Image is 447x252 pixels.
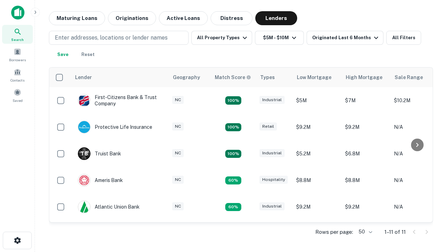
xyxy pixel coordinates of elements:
td: $9.2M [293,194,342,220]
div: Types [260,73,275,82]
button: Maturing Loans [49,11,105,25]
div: Protective Life Insurance [78,121,152,133]
div: Hospitality [259,176,288,184]
button: Active Loans [159,11,208,25]
div: Low Mortgage [297,73,331,82]
th: High Mortgage [342,68,390,87]
button: Save your search to get updates of matches that match your search criteria. [52,48,74,62]
div: Capitalize uses an advanced AI algorithm to match your search with the best lender. The match sco... [215,73,251,81]
td: $9.2M [342,114,390,140]
img: picture [78,174,90,186]
img: picture [78,121,90,133]
div: Retail [259,122,277,131]
p: Rows per page: [315,228,353,236]
h6: Match Score [215,73,250,81]
p: 1–11 of 11 [384,228,406,236]
button: Lenders [255,11,297,25]
div: First-citizens Bank & Trust Company [78,94,162,107]
a: Search [2,25,33,44]
img: picture [78,201,90,213]
iframe: Chat Widget [412,174,447,207]
button: All Filters [386,31,421,45]
a: Saved [2,86,33,105]
div: Industrial [259,202,285,210]
span: Search [11,37,24,42]
div: Matching Properties: 1, hasApolloMatch: undefined [225,203,241,211]
div: Matching Properties: 3, hasApolloMatch: undefined [225,150,241,158]
td: $6.3M [342,220,390,247]
th: Geography [169,68,211,87]
td: $6.8M [342,140,390,167]
td: $9.2M [293,114,342,140]
div: NC [172,176,184,184]
td: $6.3M [293,220,342,247]
td: $5M [293,87,342,114]
td: $8.8M [293,167,342,194]
img: picture [78,94,90,106]
th: Lender [71,68,169,87]
span: Saved [13,98,23,103]
div: NC [172,202,184,210]
td: $5.2M [293,140,342,167]
p: T B [81,150,88,157]
td: $7M [342,87,390,114]
p: Enter addresses, locations or lender names [55,34,168,42]
div: Industrial [259,149,285,157]
div: Ameris Bank [78,174,123,187]
div: Industrial [259,96,285,104]
span: Contacts [10,77,24,83]
th: Capitalize uses an advanced AI algorithm to match your search with the best lender. The match sco... [211,68,256,87]
th: Low Mortgage [293,68,342,87]
div: Originated Last 6 Months [312,34,380,42]
td: $8.8M [342,167,390,194]
button: All Property Types [191,31,252,45]
div: Matching Properties: 2, hasApolloMatch: undefined [225,96,241,105]
td: $9.2M [342,194,390,220]
th: Types [256,68,293,87]
div: High Mortgage [346,73,382,82]
div: NC [172,122,184,131]
img: capitalize-icon.png [11,6,24,20]
button: $5M - $10M [255,31,304,45]
div: Geography [173,73,200,82]
div: Atlantic Union Bank [78,201,140,213]
button: Enter addresses, locations or lender names [49,31,189,45]
a: Borrowers [2,45,33,64]
div: Matching Properties: 1, hasApolloMatch: undefined [225,176,241,185]
button: Originated Last 6 Months [307,31,383,45]
div: NC [172,96,184,104]
div: 50 [356,227,373,237]
button: Reset [77,48,99,62]
span: Borrowers [9,57,26,63]
button: Distress [211,11,252,25]
div: Lender [75,73,92,82]
div: Truist Bank [78,147,121,160]
div: Sale Range [395,73,423,82]
a: Contacts [2,65,33,84]
div: Matching Properties: 2, hasApolloMatch: undefined [225,123,241,132]
button: Originations [108,11,156,25]
div: NC [172,149,184,157]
